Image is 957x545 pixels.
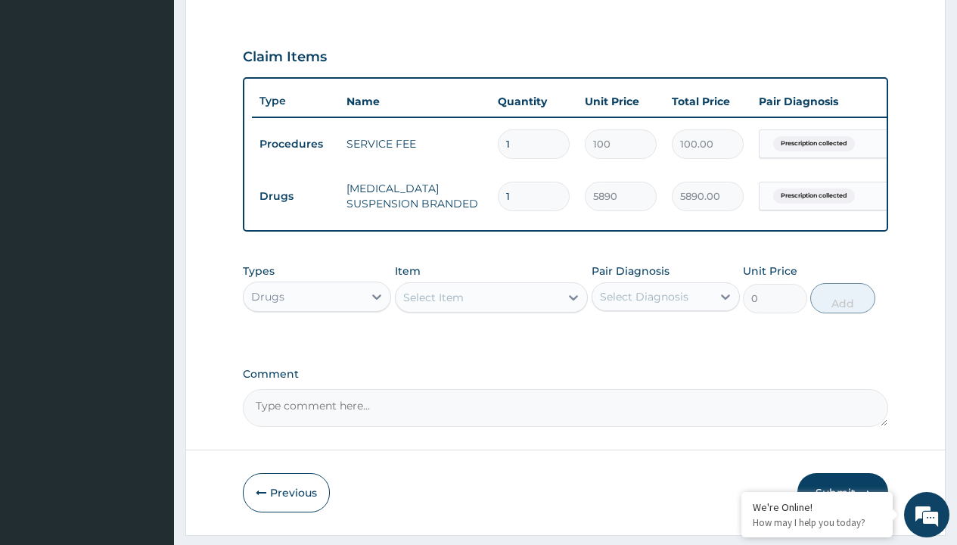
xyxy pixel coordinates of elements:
[751,86,918,117] th: Pair Diagnosis
[797,473,888,512] button: Submit
[773,136,855,151] span: Prescription collected
[251,289,284,304] div: Drugs
[28,76,61,114] img: d_794563401_company_1708531726252_794563401
[339,86,490,117] th: Name
[252,87,339,115] th: Type
[252,182,339,210] td: Drugs
[8,375,288,428] textarea: Type your message and hit 'Enter'
[743,263,797,279] label: Unit Price
[79,85,254,104] div: Chat with us now
[403,290,464,305] div: Select Item
[600,289,688,304] div: Select Diagnosis
[252,130,339,158] td: Procedures
[664,86,751,117] th: Total Price
[339,129,490,159] td: SERVICE FEE
[577,86,664,117] th: Unit Price
[753,516,881,529] p: How may I help you today?
[339,173,490,219] td: [MEDICAL_DATA] SUSPENSION BRANDED
[592,263,670,279] label: Pair Diagnosis
[243,265,275,278] label: Types
[88,171,209,324] span: We're online!
[243,473,330,512] button: Previous
[243,49,327,66] h3: Claim Items
[773,188,855,204] span: Prescription collected
[248,8,284,44] div: Minimize live chat window
[395,263,421,279] label: Item
[753,500,881,514] div: We're Online!
[243,368,888,381] label: Comment
[810,283,875,313] button: Add
[490,86,577,117] th: Quantity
